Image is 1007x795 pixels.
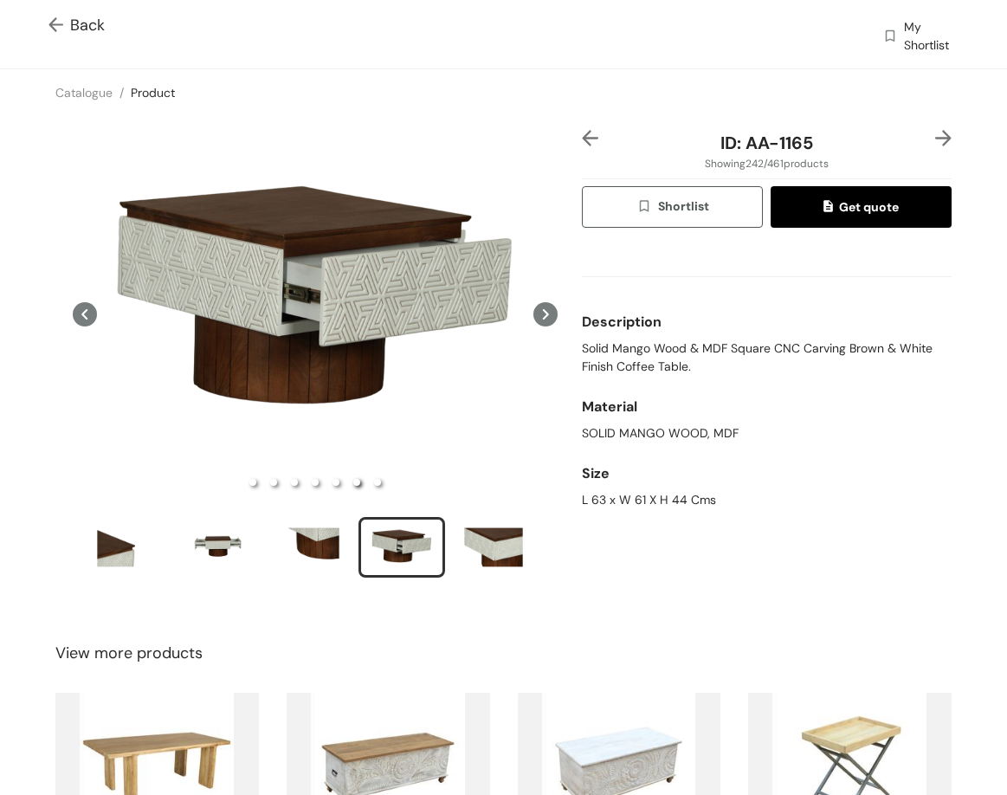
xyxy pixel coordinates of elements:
div: Description [582,305,952,339]
li: slide item 5 [267,517,353,578]
li: slide item 4 [175,517,261,578]
span: ID: AA-1165 [720,132,813,154]
img: Go back [48,17,70,36]
li: slide item 3 [291,479,298,486]
img: right [935,130,952,146]
li: slide item 7 [450,517,537,578]
img: wishlist [882,20,898,55]
span: Back [48,14,105,37]
img: left [582,130,598,146]
span: View more products [55,642,203,665]
button: quoteGet quote [771,186,952,228]
li: slide item 7 [374,479,381,486]
span: Showing 242 / 461 products [705,156,829,171]
li: slide item 6 [353,479,360,486]
li: slide item 5 [332,479,339,486]
span: Get quote [823,197,898,217]
li: slide item 3 [83,517,170,578]
span: / [119,85,124,100]
img: wishlist [636,198,657,217]
span: My Shortlist [904,18,959,55]
li: slide item 2 [270,479,277,486]
span: Solid Mango Wood & MDF Square CNC Carving Brown & White Finish Coffee Table. [582,339,952,376]
img: quote [823,200,838,216]
button: wishlistShortlist [582,186,763,228]
div: Material [582,390,952,424]
li: slide item 1 [249,479,256,486]
div: SOLID MANGO WOOD, MDF [582,424,952,443]
div: Size [582,456,952,491]
a: Product [131,85,175,100]
div: L 63 x W 61 X H 44 Cms [582,491,952,509]
li: slide item 6 [358,517,445,578]
span: Shortlist [636,197,708,217]
a: Catalogue [55,85,113,100]
li: slide item 4 [312,479,319,486]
